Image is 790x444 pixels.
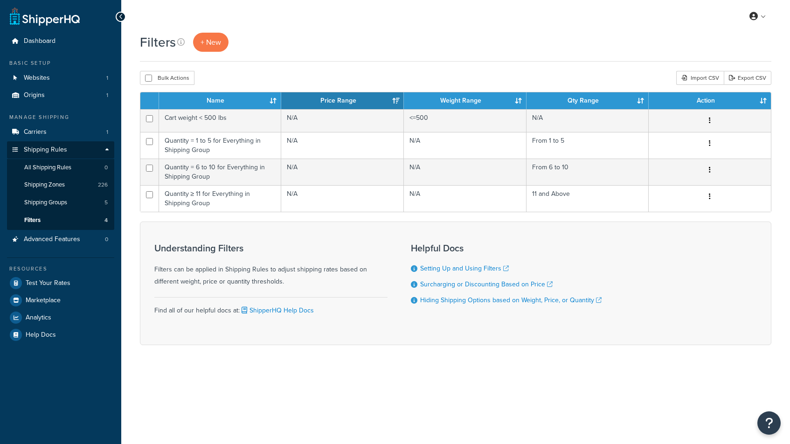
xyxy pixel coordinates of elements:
a: Shipping Rules [7,141,114,159]
td: 11 and Above [527,185,649,212]
a: All Shipping Rules 0 [7,159,114,176]
a: ShipperHQ Help Docs [240,305,314,315]
th: Weight Range: activate to sort column ascending [404,92,527,109]
li: Shipping Rules [7,141,114,230]
a: Help Docs [7,326,114,343]
a: Filters 4 [7,212,114,229]
span: Marketplace [26,297,61,305]
td: N/A [281,109,404,132]
a: Marketplace [7,292,114,309]
button: Bulk Actions [140,71,194,85]
a: ShipperHQ Home [10,7,80,26]
div: Find all of our helpful docs at: [154,297,388,317]
a: Export CSV [724,71,771,85]
h1: Filters [140,33,176,51]
span: Shipping Zones [24,181,65,189]
td: From 6 to 10 [527,159,649,185]
td: N/A [404,185,527,212]
li: Shipping Zones [7,176,114,194]
td: N/A [404,132,527,159]
li: All Shipping Rules [7,159,114,176]
a: Origins 1 [7,87,114,104]
th: Action: activate to sort column ascending [649,92,771,109]
span: 1 [106,91,108,99]
a: Setting Up and Using Filters [420,264,509,273]
div: Manage Shipping [7,113,114,121]
a: Shipping Zones 226 [7,176,114,194]
span: 5 [104,199,108,207]
a: Shipping Groups 5 [7,194,114,211]
a: + New [193,33,229,52]
span: All Shipping Rules [24,164,71,172]
span: Filters [24,216,41,224]
span: Dashboard [24,37,55,45]
span: Help Docs [26,331,56,339]
td: <=500 [404,109,527,132]
span: Test Your Rates [26,279,70,287]
li: Filters [7,212,114,229]
li: Carriers [7,124,114,141]
span: Origins [24,91,45,99]
span: + New [201,37,221,48]
a: Surcharging or Discounting Based on Price [420,279,553,289]
td: N/A [281,185,404,212]
span: 226 [98,181,108,189]
span: Advanced Features [24,236,80,243]
h3: Helpful Docs [411,243,602,253]
li: Websites [7,69,114,87]
span: Analytics [26,314,51,322]
span: Websites [24,74,50,82]
a: Carriers 1 [7,124,114,141]
td: N/A [404,159,527,185]
a: Advanced Features 0 [7,231,114,248]
button: Open Resource Center [757,411,781,435]
span: 1 [106,128,108,136]
a: Dashboard [7,33,114,50]
span: 4 [104,216,108,224]
td: Quantity = 6 to 10 for Everything in Shipping Group [159,159,282,185]
span: Carriers [24,128,47,136]
span: 0 [105,236,108,243]
span: Shipping Rules [24,146,67,154]
div: Import CSV [676,71,724,85]
a: Test Your Rates [7,275,114,291]
td: Quantity ≥ 11 for Everything in Shipping Group [159,185,282,212]
div: Basic Setup [7,59,114,67]
li: Advanced Features [7,231,114,248]
td: Cart weight < 500 lbs [159,109,282,132]
th: Qty Range: activate to sort column ascending [527,92,649,109]
th: Price Range: activate to sort column ascending [281,92,404,109]
td: Quantity = 1 to 5 for Everything in Shipping Group [159,132,282,159]
li: Shipping Groups [7,194,114,211]
div: Resources [7,265,114,273]
span: Shipping Groups [24,199,67,207]
li: Origins [7,87,114,104]
td: N/A [281,132,404,159]
a: Websites 1 [7,69,114,87]
h3: Understanding Filters [154,243,388,253]
td: From 1 to 5 [527,132,649,159]
td: N/A [281,159,404,185]
a: Analytics [7,309,114,326]
span: 0 [104,164,108,172]
div: Filters can be applied in Shipping Rules to adjust shipping rates based on different weight, pric... [154,243,388,288]
a: Hiding Shipping Options based on Weight, Price, or Quantity [420,295,602,305]
span: 1 [106,74,108,82]
th: Name: activate to sort column ascending [159,92,282,109]
td: N/A [527,109,649,132]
